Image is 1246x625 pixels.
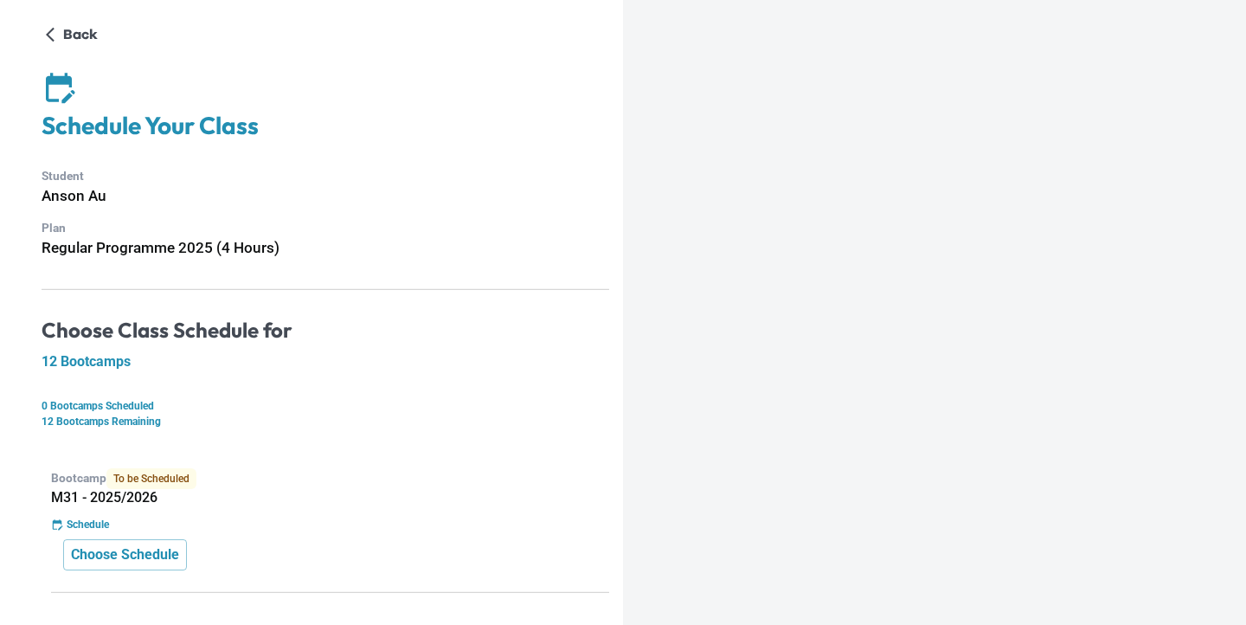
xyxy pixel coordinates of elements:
p: Schedule [67,517,109,532]
span: To be Scheduled [106,468,196,489]
p: Plan [42,219,609,237]
p: 0 Bootcamps Scheduled [42,398,609,414]
p: Choose Schedule [71,544,179,565]
h6: Anson Au [42,184,609,208]
button: Back [42,21,105,48]
p: Student [42,167,609,185]
h5: M31 - 2025/2026 [51,489,609,506]
h6: Regular Programme 2025 (4 Hours) [42,236,609,260]
h4: Choose Class Schedule for [42,318,609,344]
p: 12 Bootcamps Remaining [42,414,609,429]
h5: 12 Bootcamps [42,353,609,370]
p: Bootcamp [51,468,609,489]
h4: Schedule Your Class [42,111,609,141]
p: Back [63,24,98,45]
button: Choose Schedule [63,539,187,570]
